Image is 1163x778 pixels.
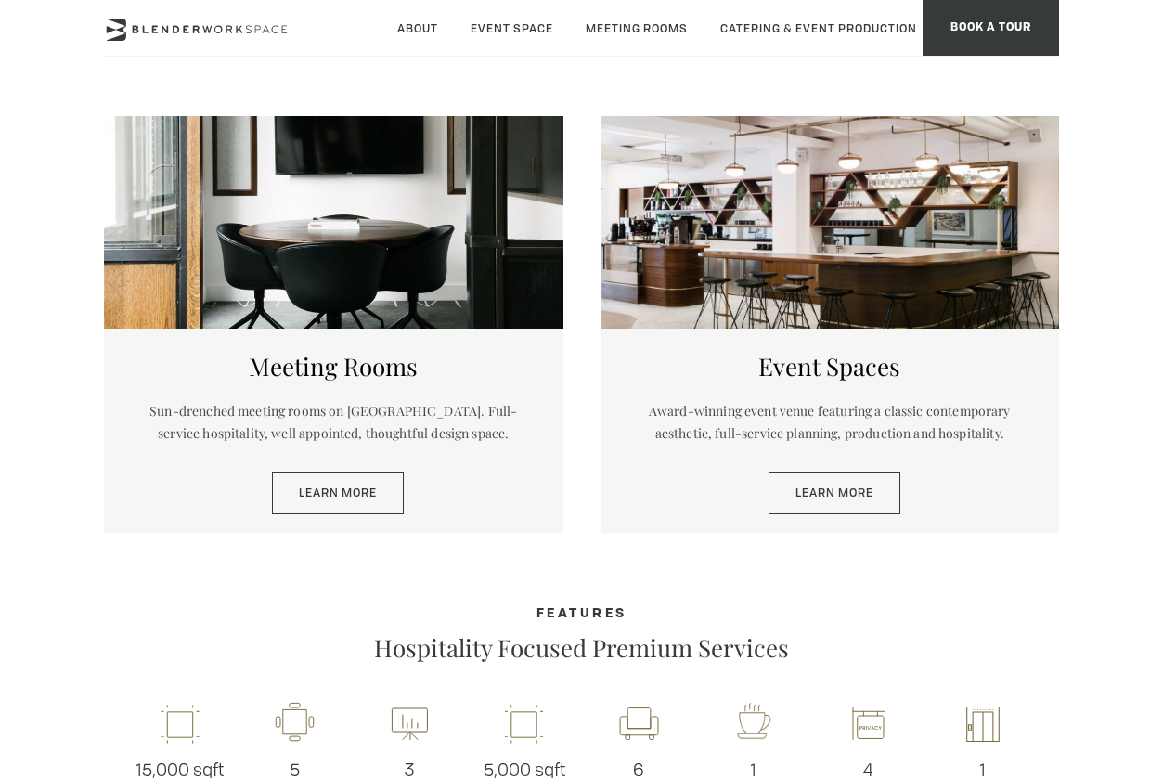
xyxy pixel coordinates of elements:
p: Award-winning event venue featuring a classic contemporary aesthetic, full-service planning, prod... [628,400,1032,445]
h5: Meeting Rooms [132,352,536,381]
p: Sun-drenched meeting rooms on [GEOGRAPHIC_DATA]. Full-service hospitality, well appointed, though... [132,400,536,445]
h5: Event Spaces [628,352,1032,381]
a: Learn More [769,472,900,514]
h4: Features [104,606,1059,621]
img: workspace-nyc-hospitality-icon-2x.png [730,702,777,746]
a: Learn More [272,472,404,514]
p: Hospitality Focused Premium Services [257,633,907,662]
